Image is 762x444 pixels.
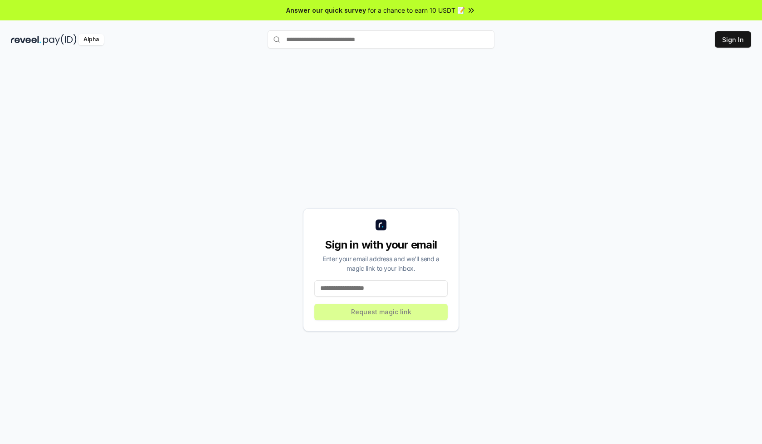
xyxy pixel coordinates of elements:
[286,5,366,15] span: Answer our quick survey
[715,31,751,48] button: Sign In
[314,238,448,252] div: Sign in with your email
[314,254,448,273] div: Enter your email address and we’ll send a magic link to your inbox.
[43,34,77,45] img: pay_id
[11,34,41,45] img: reveel_dark
[78,34,104,45] div: Alpha
[376,220,386,230] img: logo_small
[368,5,465,15] span: for a chance to earn 10 USDT 📝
